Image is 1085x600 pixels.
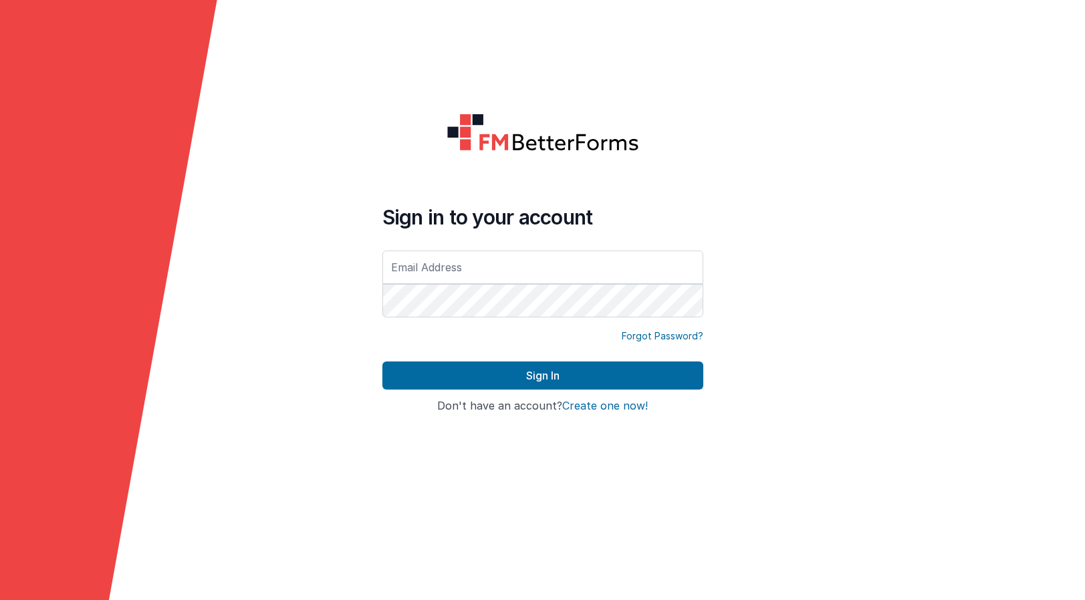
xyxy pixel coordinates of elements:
button: Sign In [382,361,703,390]
h4: Sign in to your account [382,205,703,229]
a: Forgot Password? [622,329,703,343]
button: Create one now! [562,400,648,412]
input: Email Address [382,251,703,284]
h4: Don't have an account? [382,400,703,412]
